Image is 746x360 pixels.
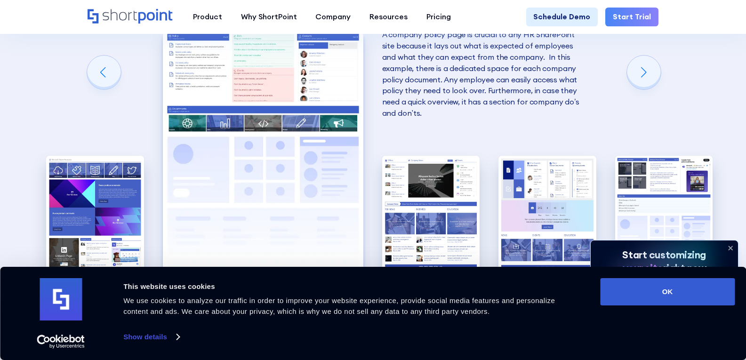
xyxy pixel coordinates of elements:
[627,56,661,89] div: Next slide
[46,156,144,276] div: 1 / 5
[615,156,713,276] img: Internal SharePoint site example for knowledge base
[382,156,480,276] div: 3 / 5
[426,11,451,23] div: Pricing
[40,278,82,320] img: logo
[498,156,596,276] div: 4 / 5
[382,29,583,119] p: A company policy page is crucial to any HR SharePoint site because it lays out what is expected o...
[123,296,555,315] span: We use cookies to analyze our traffic in order to improve your website experience, provide social...
[615,156,713,276] div: 5 / 5
[605,8,658,26] a: Start Trial
[20,335,102,349] a: Usercentrics Cookiebot - opens in a new window
[88,9,174,25] a: Home
[46,156,144,276] img: HR SharePoint site example for Homepage
[526,8,598,26] a: Schedule Demo
[232,8,306,26] a: Why ShortPoint
[241,11,297,23] div: Why ShortPoint
[163,29,363,275] img: Internal SharePoint site example for company policy
[87,56,121,89] div: Previous slide
[163,29,363,275] div: 2 / 5
[417,8,460,26] a: Pricing
[315,11,351,23] div: Company
[193,11,222,23] div: Product
[123,330,179,344] a: Show details
[382,156,480,276] img: SharePoint Communication site example for news
[600,278,735,305] button: OK
[360,8,417,26] a: Resources
[498,156,596,276] img: HR SharePoint site example for documents
[369,11,408,23] div: Resources
[306,8,361,26] a: Company
[184,8,232,26] a: Product
[123,281,579,292] div: This website uses cookies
